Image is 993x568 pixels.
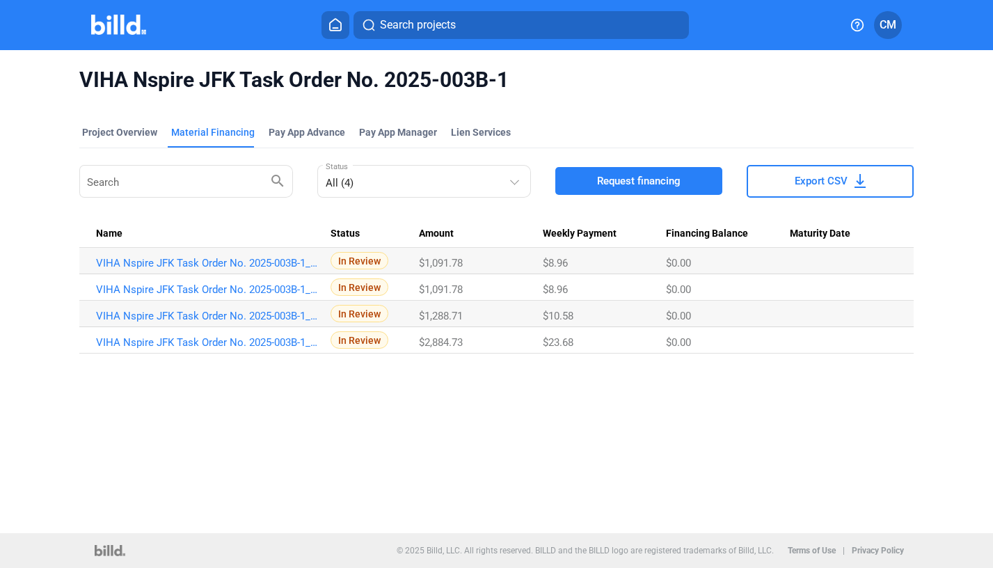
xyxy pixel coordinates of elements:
a: VIHA Nspire JFK Task Order No. 2025-003B-1_MF_3 [96,310,318,322]
div: Status [331,228,419,240]
span: $0.00 [666,336,691,349]
span: Export CSV [795,174,848,188]
button: Export CSV [747,165,914,198]
p: © 2025 Billd, LLC. All rights reserved. BILLD and the BILLD logo are registered trademarks of Bil... [397,546,774,555]
div: Maturity Date [790,228,897,240]
span: $2,884.73 [419,336,463,349]
button: Search projects [353,11,689,39]
span: $0.00 [666,283,691,296]
span: Amount [419,228,454,240]
span: $8.96 [543,257,568,269]
span: $8.96 [543,283,568,296]
div: Weekly Payment [543,228,667,240]
span: VIHA Nspire JFK Task Order No. 2025-003B-1 [79,67,914,93]
span: In Review [331,278,388,296]
span: In Review [331,252,388,269]
span: In Review [331,331,388,349]
span: $0.00 [666,257,691,269]
a: VIHA Nspire JFK Task Order No. 2025-003B-1_MF_4 [96,283,318,296]
span: Name [96,228,122,240]
button: CM [874,11,902,39]
div: Lien Services [451,125,511,139]
span: Request financing [597,174,681,188]
span: $0.00 [666,310,691,322]
span: Maturity Date [790,228,850,240]
mat-icon: search [269,172,286,189]
div: Financing Balance [666,228,790,240]
a: VIHA Nspire JFK Task Order No. 2025-003B-1_MF_5 [96,257,318,269]
span: $1,091.78 [419,257,463,269]
span: Search projects [380,17,456,33]
span: $10.58 [543,310,573,322]
mat-select-trigger: All (4) [326,177,353,189]
div: Name [96,228,331,240]
span: CM [880,17,896,33]
b: Terms of Use [788,546,836,555]
span: Financing Balance [666,228,748,240]
div: Amount [419,228,543,240]
span: Pay App Manager [359,125,437,139]
span: $1,288.71 [419,310,463,322]
span: Weekly Payment [543,228,617,240]
img: logo [95,545,125,556]
img: Billd Company Logo [91,15,146,35]
span: $23.68 [543,336,573,349]
span: $1,091.78 [419,283,463,296]
div: Pay App Advance [269,125,345,139]
div: Project Overview [82,125,157,139]
b: Privacy Policy [852,546,904,555]
p: | [843,546,845,555]
a: VIHA Nspire JFK Task Order No. 2025-003B-1_MF_2 [96,336,318,349]
span: Status [331,228,360,240]
button: Request financing [555,167,722,195]
div: Material Financing [171,125,255,139]
span: In Review [331,305,388,322]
